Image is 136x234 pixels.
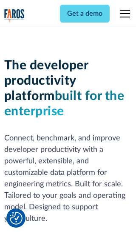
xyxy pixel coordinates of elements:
a: Get a demo [60,5,110,23]
img: Revisit consent button [10,212,23,225]
a: home [4,9,25,22]
h1: The developer productivity platform [4,58,132,119]
img: Logo of the analytics and reporting company Faros. [4,9,25,22]
p: Connect, benchmark, and improve developer productivity with a powerful, extensible, and customiza... [4,133,132,225]
span: built for the enterprise [4,90,125,118]
button: Cookie Settings [10,212,23,225]
div: menu [115,3,132,24]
